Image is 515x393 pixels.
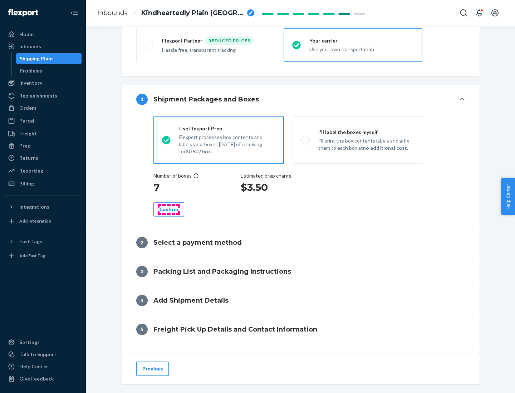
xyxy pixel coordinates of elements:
h1: 7 [153,181,199,194]
button: Previous [136,362,169,376]
button: Help Center [501,178,515,215]
div: 5 [136,324,148,335]
button: Open account menu [488,6,502,20]
div: Returns [19,154,38,161]
a: Settings [4,337,82,348]
button: Fast Tags [4,236,82,247]
button: 5Freight Pick Up Details and Contact Information [122,315,480,344]
h1: $3.50 [241,181,291,194]
a: Reporting [4,165,82,176]
a: Talk to Support [4,349,82,360]
div: Billing [19,180,34,187]
h4: Shipment Packages and Boxes [153,95,259,104]
div: Give Feedback [19,375,54,382]
a: Parcel [4,115,82,126]
a: Add Integration [4,215,82,227]
button: Open Search Box [456,6,471,20]
div: Use your own transportation [309,46,414,53]
div: 1 [136,94,148,105]
div: 4 [136,295,148,306]
div: Use Flexport Prep [179,125,275,132]
h4: Select a payment method [153,238,242,247]
p: Estimated prep charge [241,172,291,179]
div: Your carrier [309,37,414,44]
a: Orders [4,102,82,114]
div: Freight [19,130,37,137]
a: Add Fast Tag [4,250,82,262]
div: Shipping Plans [20,55,54,62]
div: Inventory [19,79,42,86]
div: Help Center [19,363,48,370]
ol: breadcrumbs [92,3,260,24]
button: 4Add Shipment Details [122,286,480,315]
a: Billing [4,178,82,189]
div: I'll label the boxes myself [318,129,415,136]
div: Problems [20,67,42,74]
a: Inbounds [4,41,82,52]
div: Integrations [19,203,49,210]
span: Kindheartedly Plain Newfoundland [141,9,244,18]
p: I’ll print the box contents labels and affix them to each box at [318,137,415,151]
div: Parcel [19,117,34,124]
div: Orders [19,104,36,111]
div: Number of boxes [153,172,199,179]
div: Hassle free, transparent tracking [162,46,266,54]
button: Give Feedback [4,373,82,384]
div: Home [19,31,34,38]
div: Settings [19,339,40,346]
h4: Add Shipment Details [153,296,229,305]
button: 3Packing List and Packaging Instructions [122,257,480,286]
div: Confirm [160,206,178,213]
a: Home [4,29,82,40]
a: Inbounds [97,9,128,17]
a: Replenishments [4,90,82,101]
strong: no additional cost. [363,145,408,151]
div: Fast Tags [19,238,42,245]
button: 1Shipment Packages and Boxes [122,85,480,114]
p: Flexport processes box contents and labels your boxes [DATE] of receiving for . [179,134,275,155]
div: Add Integration [19,218,51,224]
div: Add Fast Tag [19,253,45,259]
div: Talk to Support [19,351,57,358]
div: Flexport Partner [162,37,205,44]
button: 6Review and Confirm Shipment [122,344,480,373]
div: Replenishments [19,92,57,99]
div: Prep [19,142,30,149]
button: Open notifications [472,6,486,20]
div: Reduced prices [205,36,254,45]
a: Freight [4,128,82,139]
a: Problems [16,65,82,76]
div: 2 [136,237,148,248]
div: Inbounds [19,43,41,50]
a: Prep [4,140,82,151]
a: Inventory [4,77,82,89]
a: Shipping Plans [16,53,82,64]
strong: $0.50 / box [186,148,211,154]
h4: Freight Pick Up Details and Contact Information [153,325,317,334]
button: 2Select a payment method [122,228,480,257]
a: Returns [4,152,82,164]
h4: Packing List and Packaging Instructions [153,267,291,276]
a: Help Center [4,361,82,372]
button: Confirm [153,202,184,217]
button: Close Navigation [67,6,82,20]
img: Flexport logo [8,9,38,16]
button: Integrations [4,201,82,213]
div: Reporting [19,167,43,174]
div: 3 [136,266,148,277]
